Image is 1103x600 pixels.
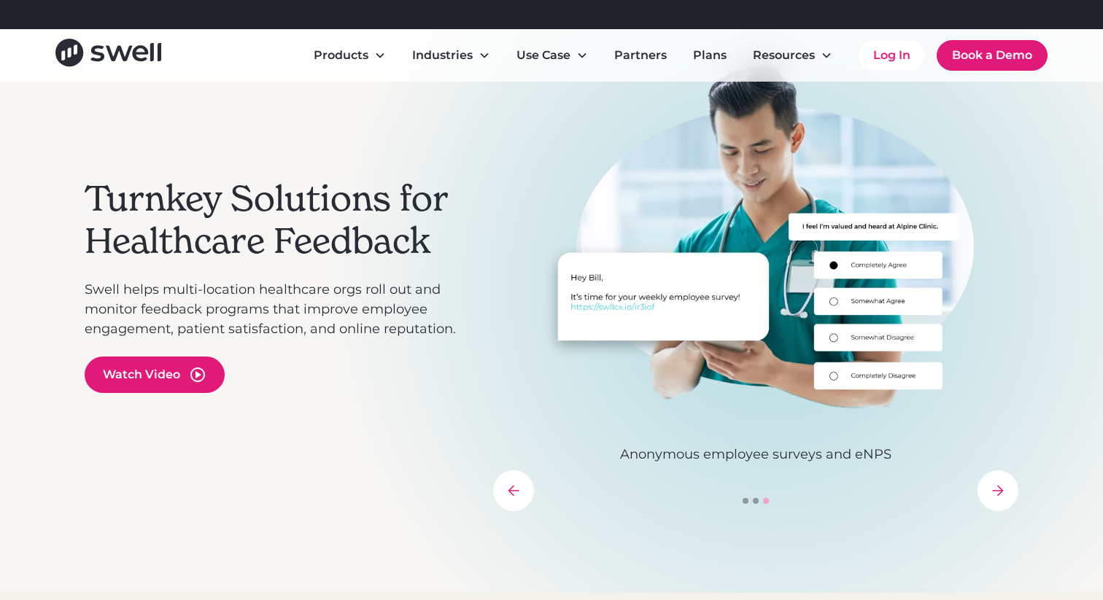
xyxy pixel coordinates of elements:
div: Industries [400,41,502,70]
p: Swell helps multi-location healthcare orgs roll out and monitor feedback programs that improve em... [85,280,479,339]
div: 3 of 3 [493,60,1018,464]
a: Plans [681,41,738,70]
div: Use Case [516,47,570,64]
a: Partners [603,41,678,70]
iframe: Chat Widget [1030,530,1103,600]
div: next slide [978,470,1018,511]
div: carousel [493,60,1018,511]
div: Resources [753,47,815,64]
div: Show slide 2 of 3 [753,498,759,504]
div: Products [314,47,368,64]
div: Resources [741,41,844,70]
p: Anonymous employee surveys and eNPS [493,445,1018,464]
div: Show slide 1 of 3 [743,498,748,504]
a: open lightbox [85,357,225,393]
a: Book a Demo [937,40,1048,71]
a: Log In [859,41,925,70]
div: Industries [412,47,473,64]
h2: Turnkey Solutions for Healthcare Feedback [85,178,479,262]
div: Products [302,41,398,70]
div: Watch Video [103,366,180,383]
a: home [55,39,161,71]
div: Show slide 3 of 3 [763,498,769,504]
div: previous slide [493,470,534,511]
div: Use Case [505,41,600,70]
